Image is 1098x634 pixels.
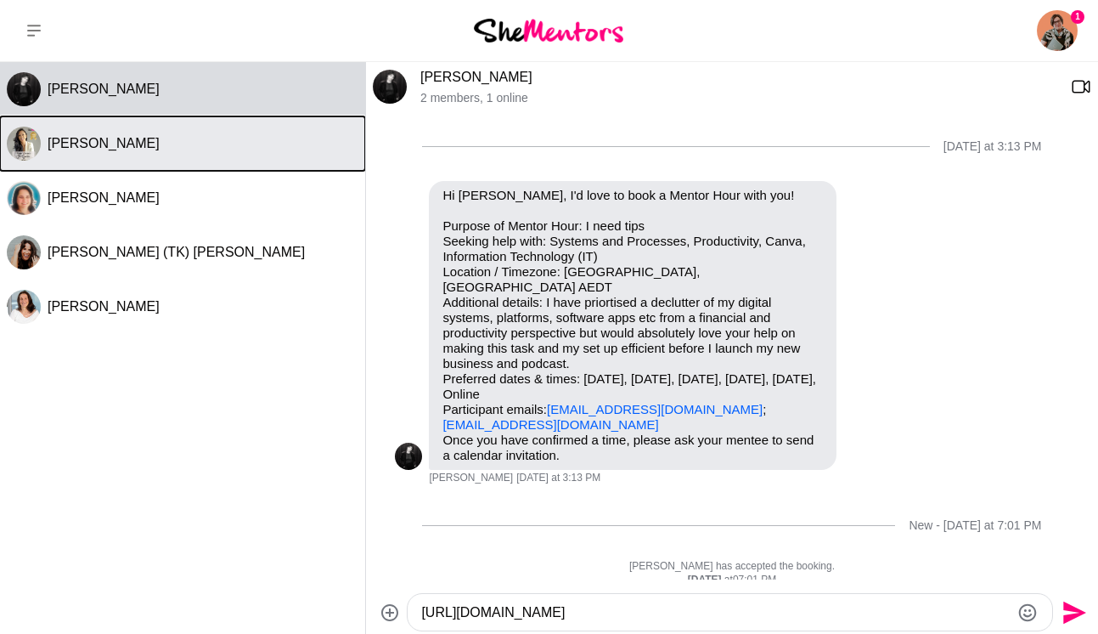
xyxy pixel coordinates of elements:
span: [PERSON_NAME] [48,82,160,96]
p: Purpose of Mentor Hour: I need tips Seeking help with: Systems and Processes, Productivity, Canva... [442,218,823,433]
div: Lior Albeck-Ripka [395,443,422,470]
img: L [7,72,41,106]
img: She Mentors Logo [474,19,623,42]
textarea: Type your message [421,603,1010,623]
div: Tarisha Tourok [7,290,41,324]
a: [EMAIL_ADDRESS][DOMAIN_NAME] [442,417,658,432]
img: T [7,290,41,324]
span: 1 [1071,10,1084,24]
a: [EMAIL_ADDRESS][DOMAIN_NAME] [547,402,763,416]
time: 2025-09-02T03:13:52.436Z [516,472,600,485]
a: [PERSON_NAME] [420,70,532,84]
div: New - [DATE] at 7:01 PM [909,518,1041,533]
img: J [7,127,41,161]
img: L [373,70,407,104]
div: Lior Albeck-Ripka [373,70,407,104]
span: [PERSON_NAME] [48,299,160,314]
span: [PERSON_NAME] [48,136,160,150]
span: [PERSON_NAME] (TK) [PERSON_NAME] [48,245,305,259]
div: Taliah-Kate (TK) Byron [7,235,41,269]
span: [PERSON_NAME] [48,190,160,205]
img: L [7,181,41,215]
div: Jen Gautier [7,127,41,161]
div: at 07:01 PM [395,574,1068,587]
img: L [395,443,422,470]
p: 2 members , 1 online [420,91,1057,105]
p: Hi [PERSON_NAME], I'd love to book a Mentor Hour with you! [442,188,823,203]
div: Lily Rudolph [7,181,41,215]
button: Emoji picker [1017,603,1038,623]
div: [DATE] at 3:13 PM [943,139,1042,154]
strong: [DATE] [688,574,724,586]
div: Lior Albeck-Ripka [7,72,41,106]
img: T [7,235,41,269]
p: Once you have confirmed a time, please ask your mentee to send a calendar invitation. [442,433,823,463]
p: [PERSON_NAME] has accepted the booking. [395,560,1068,574]
span: [PERSON_NAME] [429,472,513,485]
a: Yulia1 [1037,10,1078,51]
button: Send [1053,593,1091,631]
img: Yulia [1037,10,1078,51]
